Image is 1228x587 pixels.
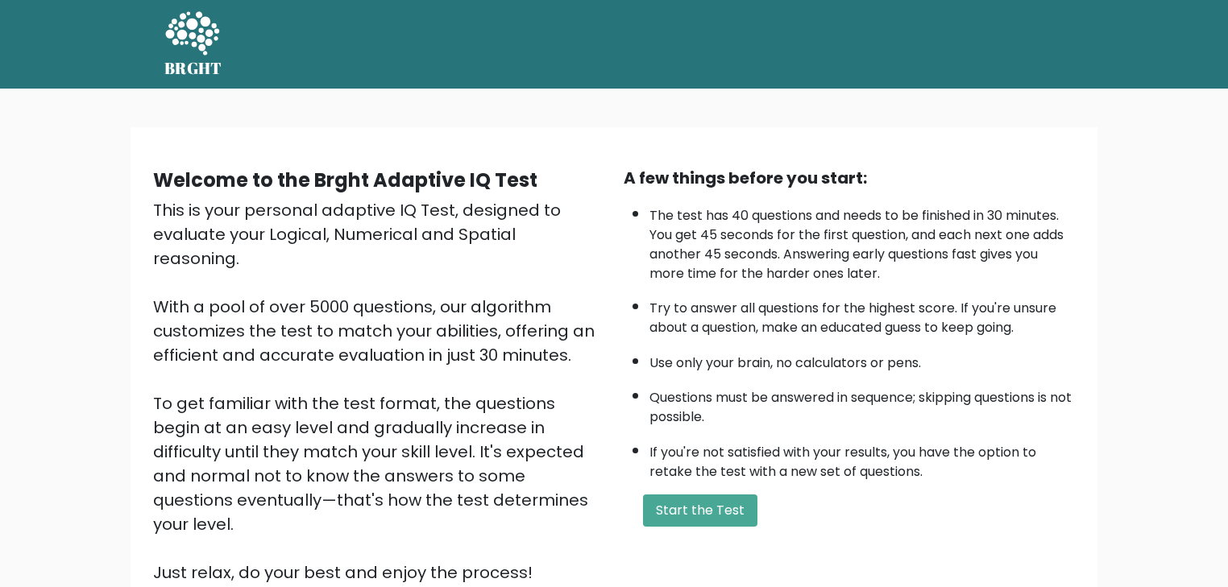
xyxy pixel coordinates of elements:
[164,59,222,78] h5: BRGHT
[153,167,537,193] b: Welcome to the Brght Adaptive IQ Test
[649,198,1075,283] li: The test has 40 questions and needs to be finished in 30 minutes. You get 45 seconds for the firs...
[649,380,1075,427] li: Questions must be answered in sequence; skipping questions is not possible.
[649,291,1075,337] li: Try to answer all questions for the highest score. If you're unsure about a question, make an edu...
[649,345,1075,373] li: Use only your brain, no calculators or pens.
[624,166,1075,190] div: A few things before you start:
[649,435,1075,482] li: If you're not satisfied with your results, you have the option to retake the test with a new set ...
[153,198,604,585] div: This is your personal adaptive IQ Test, designed to evaluate your Logical, Numerical and Spatial ...
[643,494,757,527] button: Start the Test
[164,6,222,82] a: BRGHT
